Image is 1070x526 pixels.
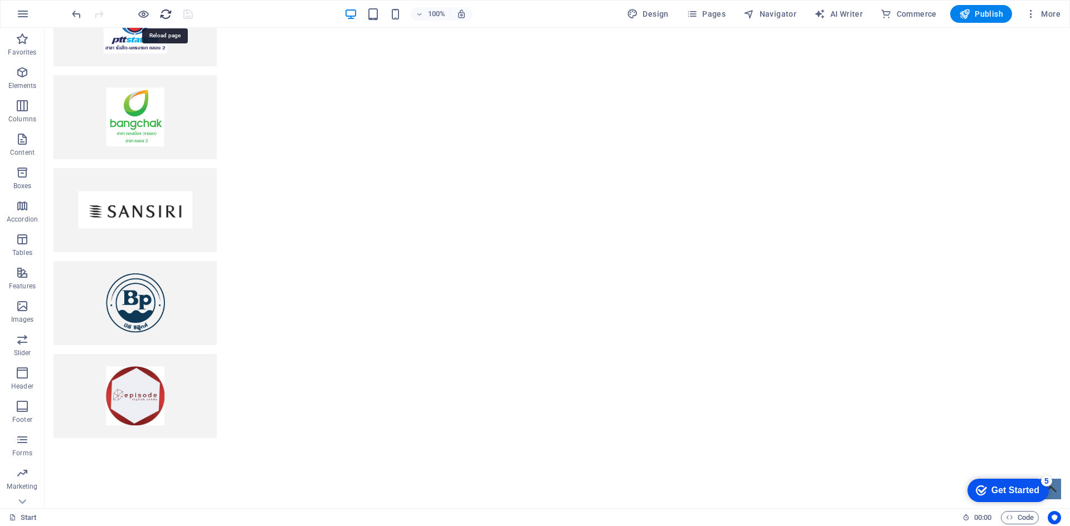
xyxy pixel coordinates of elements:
p: Boxes [13,181,32,190]
button: Click here to leave preview mode and continue editing [137,7,150,21]
div: Design (Ctrl+Alt+Y) [622,5,673,23]
p: Elements [8,81,37,90]
span: Publish [959,8,1003,19]
span: : [982,513,984,522]
p: Favorites [8,48,36,57]
p: Marketing [7,482,37,491]
button: reload [159,7,172,21]
button: 100% [411,7,450,21]
p: Content [10,148,35,157]
span: More [1025,8,1061,19]
button: Usercentrics [1048,511,1061,524]
div: Get Started [33,12,81,22]
span: Pages [687,8,726,19]
span: Commerce [881,8,937,19]
button: Navigator [739,5,801,23]
button: Publish [950,5,1012,23]
p: Forms [12,449,32,458]
button: Pages [682,5,730,23]
span: AI Writer [814,8,863,19]
p: Header [11,382,33,391]
span: 00 00 [974,511,991,524]
a: Click to cancel selection. Double-click to open Pages [9,511,37,524]
button: AI Writer [810,5,867,23]
p: Images [11,315,34,324]
p: Footer [12,415,32,424]
i: On resize automatically adjust zoom level to fit chosen device. [456,9,466,19]
button: Design [622,5,673,23]
h6: Session time [962,511,992,524]
p: Accordion [7,215,38,224]
p: Columns [8,115,36,124]
div: Get Started 5 items remaining, 0% complete [9,6,90,29]
span: Navigator [743,8,796,19]
span: Design [627,8,669,19]
p: Tables [12,248,32,257]
button: Code [1001,511,1039,524]
button: undo [70,7,83,21]
p: Features [9,282,36,291]
button: Commerce [876,5,941,23]
div: 5 [82,2,94,13]
button: More [1021,5,1065,23]
p: Slider [14,348,31,357]
span: Code [1006,511,1034,524]
h6: 100% [427,7,445,21]
i: Undo: Change text (Ctrl+Z) [70,8,83,21]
